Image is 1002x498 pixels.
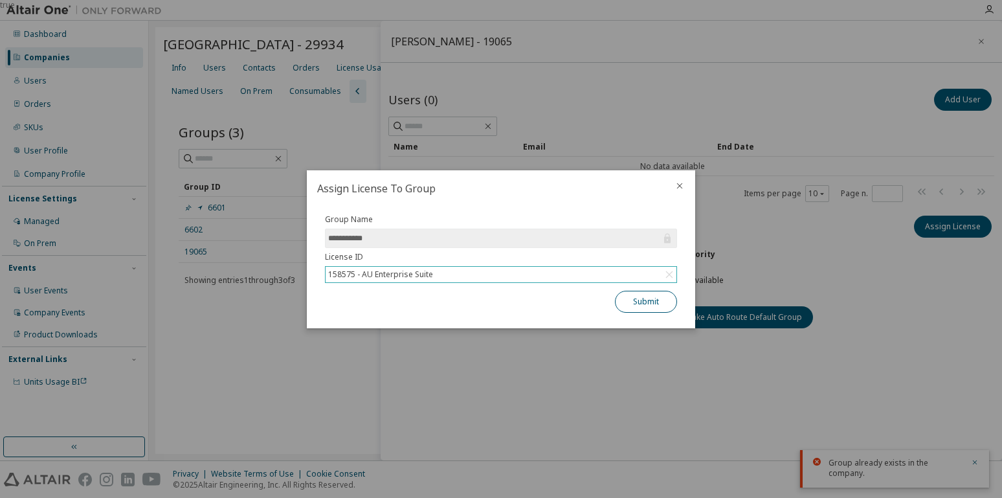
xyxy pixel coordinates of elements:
label: License ID [325,252,677,262]
button: Submit [615,291,677,313]
button: close [674,181,685,191]
label: Group Name [325,214,677,225]
h2: Assign License To Group [307,170,664,207]
div: 158575 - AU Enterprise Suite [326,267,435,282]
div: 158575 - AU Enterprise Suite [326,267,676,282]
